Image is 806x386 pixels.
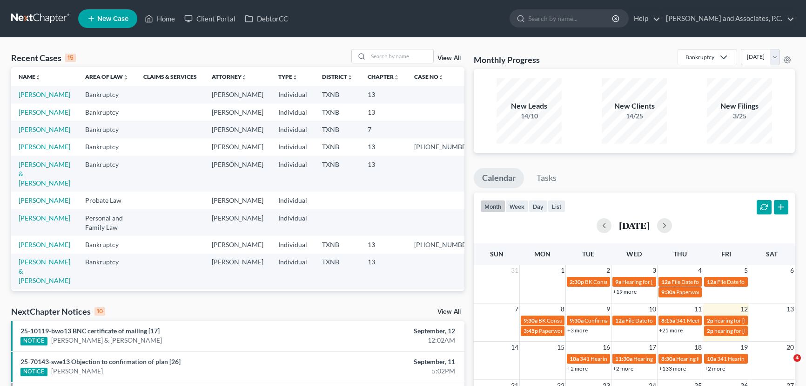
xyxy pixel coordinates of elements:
[438,75,444,80] i: unfold_more
[556,342,565,353] span: 15
[78,156,136,192] td: Bankruptcy
[739,342,749,353] span: 19
[707,327,713,334] span: 2p
[315,289,360,307] td: TXNB
[570,278,584,285] span: 2:30p
[661,278,671,285] span: 12a
[204,192,271,209] td: [PERSON_NAME]
[626,250,642,258] span: Wed
[538,317,619,324] span: BK Consult for [PERSON_NAME]
[360,86,407,103] td: 13
[567,327,588,334] a: +3 more
[676,289,768,296] span: Paperwork appt for [PERSON_NAME]
[360,103,407,121] td: 13
[774,354,797,377] iframe: Intercom live chat
[717,278,792,285] span: File Date for [PERSON_NAME]
[661,317,675,324] span: 8:15a
[766,250,778,258] span: Sat
[20,368,47,376] div: NOTICE
[315,254,360,289] td: TXNB
[51,336,162,345] a: [PERSON_NAME] & [PERSON_NAME]
[524,327,538,334] span: 3:45p
[407,289,479,307] td: [PHONE_NUMBER]
[11,306,105,317] div: NextChapter Notices
[605,303,611,315] span: 9
[560,265,565,276] span: 1
[497,101,562,111] div: New Leads
[204,209,271,236] td: [PERSON_NAME]
[123,75,128,80] i: unfold_more
[292,75,298,80] i: unfold_more
[693,303,703,315] span: 11
[242,75,247,80] i: unfold_more
[707,278,716,285] span: 12a
[315,86,360,103] td: TXNB
[19,214,70,222] a: [PERSON_NAME]
[613,288,637,295] a: +19 more
[524,317,537,324] span: 9:30a
[474,168,524,188] a: Calendar
[721,250,731,258] span: Fri
[474,54,540,65] h3: Monthly Progress
[19,143,70,151] a: [PERSON_NAME]
[204,254,271,289] td: [PERSON_NAME]
[360,138,407,156] td: 13
[204,156,271,192] td: [PERSON_NAME]
[672,278,795,285] span: File Date for [PERSON_NAME] & [PERSON_NAME]
[707,317,713,324] span: 2p
[584,317,739,324] span: Confirmation hearing for [PERSON_NAME] & [PERSON_NAME]
[360,289,407,307] td: 13
[659,365,686,372] a: +133 more
[514,303,519,315] span: 7
[316,336,455,345] div: 12:02AM
[78,209,136,236] td: Personal and Family Law
[204,86,271,103] td: [PERSON_NAME]
[510,342,519,353] span: 14
[19,90,70,98] a: [PERSON_NAME]
[625,317,700,324] span: File Date for [PERSON_NAME]
[528,10,613,27] input: Search by name...
[20,327,160,335] a: 25-10119-bwo13 BNC certificate of mailing [17]
[240,10,293,27] a: DebtorCC
[615,317,625,324] span: 12a
[78,103,136,121] td: Bankruptcy
[648,342,657,353] span: 17
[560,303,565,315] span: 8
[360,121,407,138] td: 7
[652,265,657,276] span: 3
[789,265,795,276] span: 6
[51,366,103,376] a: [PERSON_NAME]
[407,138,479,156] td: [PHONE_NUMBER]
[78,254,136,289] td: Bankruptcy
[19,258,70,284] a: [PERSON_NAME] & [PERSON_NAME]
[368,73,399,80] a: Chapterunfold_more
[407,236,479,253] td: [PHONE_NUMBER]
[35,75,41,80] i: unfold_more
[633,355,706,362] span: Hearing for [PERSON_NAME]
[661,289,675,296] span: 9:30a
[697,265,703,276] span: 4
[212,73,247,80] a: Attorneyunfold_more
[204,103,271,121] td: [PERSON_NAME]
[97,15,128,22] span: New Case
[360,236,407,253] td: 13
[315,121,360,138] td: TXNB
[685,53,714,61] div: Bankruptcy
[622,278,695,285] span: Hearing for [PERSON_NAME]
[271,121,315,138] td: Individual
[19,196,70,204] a: [PERSON_NAME]
[78,192,136,209] td: Probate Law
[707,355,716,362] span: 10a
[673,250,687,258] span: Thu
[271,236,315,253] td: Individual
[793,354,801,362] span: 4
[648,303,657,315] span: 10
[613,365,633,372] a: +2 more
[394,75,399,80] i: unfold_more
[278,73,298,80] a: Typeunfold_more
[528,168,565,188] a: Tasks
[368,49,433,63] input: Search by name...
[529,200,548,213] button: day
[582,250,594,258] span: Tue
[534,250,551,258] span: Mon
